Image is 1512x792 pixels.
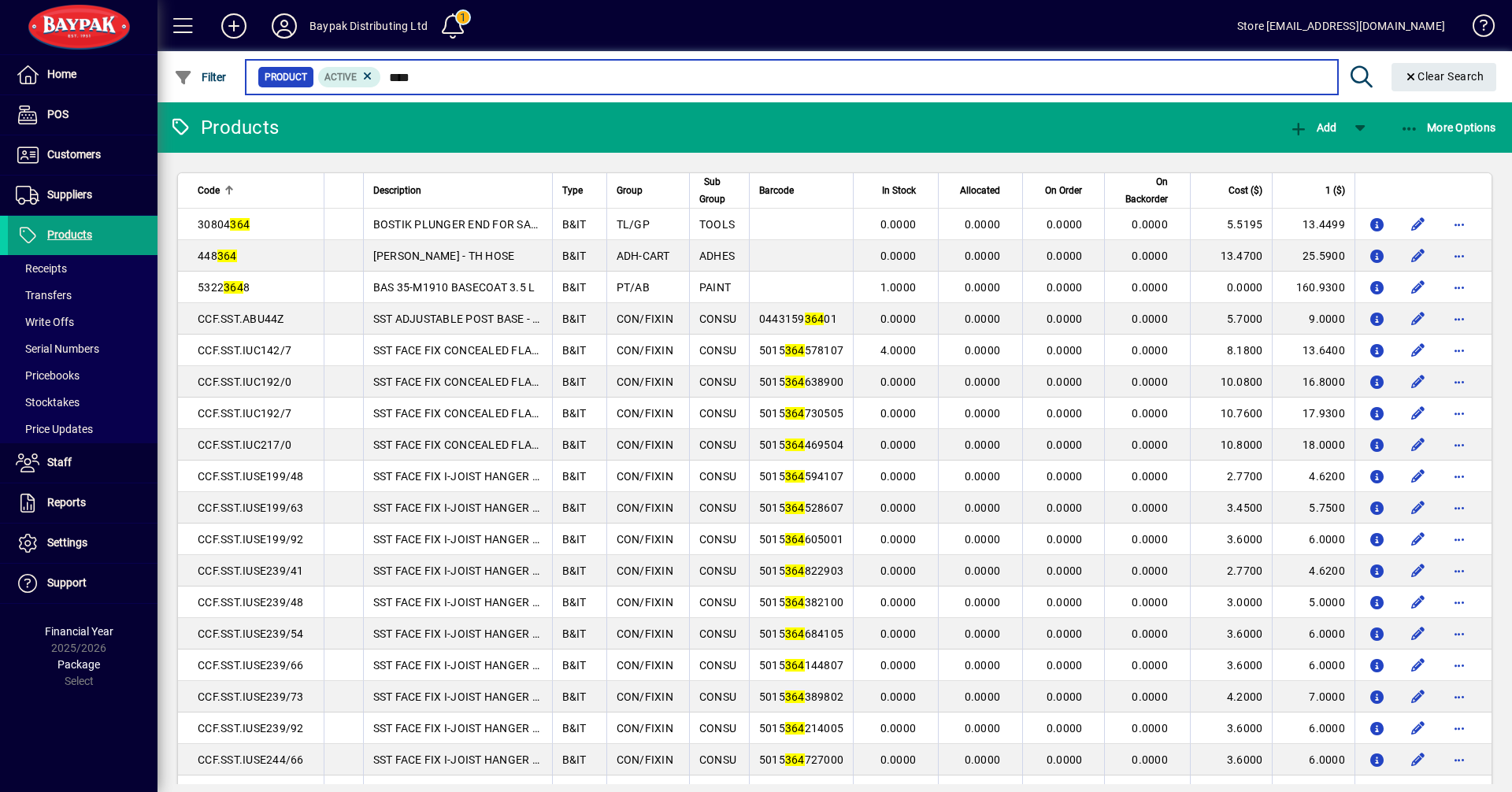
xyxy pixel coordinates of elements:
span: Allocated [960,182,1000,199]
em: 364 [785,501,805,514]
span: 30804 [198,218,250,231]
span: Support [47,576,87,589]
div: Baypak Distributing Ltd [309,13,428,39]
div: Sub Group [699,173,739,208]
span: Products [47,228,92,241]
span: CONSU [699,376,736,388]
span: Write Offs [16,316,74,328]
mat-chip: Activation Status: Active [318,67,381,87]
span: CONSU [699,439,736,451]
em: 364 [224,281,243,294]
span: SST FACE FIX CONCEALED FLANGE HANGER - SUITS 45 X 195-200mm JOIST GALV [373,407,795,420]
span: 5322 8 [198,281,250,294]
span: PT/AB [617,281,650,294]
td: 3.4500 [1190,492,1273,524]
span: Receipts [16,262,67,275]
span: 0.0000 [1047,533,1083,546]
span: Settings [47,536,87,549]
span: Type [562,182,583,199]
button: More options [1447,401,1472,426]
button: More options [1447,338,1472,363]
span: 0.0000 [965,250,1001,262]
span: 0.0000 [1132,470,1168,483]
td: 3.6000 [1190,650,1273,681]
span: 0.0000 [1132,376,1168,388]
span: Stocktakes [16,396,80,409]
button: More options [1447,653,1472,678]
em: 364 [785,564,805,577]
button: Edit [1406,716,1431,741]
span: 0.0000 [880,533,917,546]
button: More options [1447,621,1472,646]
span: B&IT [562,596,587,609]
button: Edit [1406,558,1431,583]
span: TL/GP [617,218,650,231]
td: 6.0000 [1272,524,1354,555]
span: Package [57,658,100,671]
em: 364 [785,407,805,420]
td: 17.9300 [1272,398,1354,429]
span: SST ADJUSTABLE POST BASE - SUITS 90mm SQ. POST GALV [373,313,680,325]
span: 0.0000 [1047,218,1083,231]
span: 0.0000 [1047,501,1083,514]
span: 0.0000 [965,439,1001,451]
td: 10.8000 [1190,429,1273,461]
span: CONSU [699,627,736,640]
button: Add [209,12,259,40]
span: CONSU [699,344,736,357]
button: More options [1447,495,1472,520]
span: B&IT [562,313,587,325]
span: On Order [1045,182,1082,199]
a: Settings [8,524,157,563]
span: CON/FIXIN [617,533,673,546]
button: More options [1447,590,1472,615]
span: SST FACE FIX I-JOIST HANGER - SUITS 63 X 240mm I-JOIST [373,659,676,672]
span: Active [324,72,357,83]
div: Barcode [759,182,843,199]
button: Clear [1392,63,1497,91]
span: 0.0000 [880,218,917,231]
span: B&IT [562,218,587,231]
div: On Order [1032,182,1096,199]
span: 0443159 01 [759,313,837,325]
span: Add [1289,121,1336,134]
span: SST FACE FIX I-JOIST HANGER - SUITS 51 X 240mm I-JOIST [373,627,676,640]
span: CCF.SST.IUC192/0 [198,376,291,388]
span: 0.0000 [880,596,917,609]
span: CCF.SST.IUC192/7 [198,407,291,420]
td: 25.5900 [1272,240,1354,272]
span: Clear Search [1404,70,1484,83]
td: 2.7700 [1190,461,1273,492]
span: 0.0000 [880,407,917,420]
span: B&IT [562,376,587,388]
td: 9.0000 [1272,303,1354,335]
a: Reports [8,483,157,523]
span: 0.0000 [965,281,1001,294]
td: 0.0000 [1190,272,1273,303]
span: CON/FIXIN [617,313,673,325]
button: Edit [1406,338,1431,363]
span: Cost ($) [1228,182,1262,199]
button: More options [1447,212,1472,237]
span: B&IT [562,533,587,546]
a: Price Updates [8,416,157,442]
span: SST FACE FIX CONCEALED FLANGE HANGER - SUITS 45 X 145mm JOIST GALV [373,344,773,357]
button: Edit [1406,464,1431,489]
span: 0.0000 [965,344,1001,357]
span: In Stock [882,182,916,199]
span: SST FACE FIX CONCEALED FLANGE HANGER - SUITS 50 X 195-200mm JOIST GALV [373,376,795,388]
td: 160.9300 [1272,272,1354,303]
button: Edit [1406,684,1431,709]
span: 0.0000 [880,564,917,577]
button: More options [1447,684,1472,709]
span: 5015 638900 [759,376,843,388]
button: More options [1447,464,1472,489]
a: Pricebooks [8,362,157,389]
span: CCF.SST.IUSE199/63 [198,501,304,514]
span: 5015 594107 [759,470,843,483]
span: Serial Numbers [16,342,99,355]
span: 0.0000 [880,627,917,640]
div: Allocated [948,182,1014,199]
td: 3.0000 [1190,587,1273,618]
span: CON/FIXIN [617,439,673,451]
